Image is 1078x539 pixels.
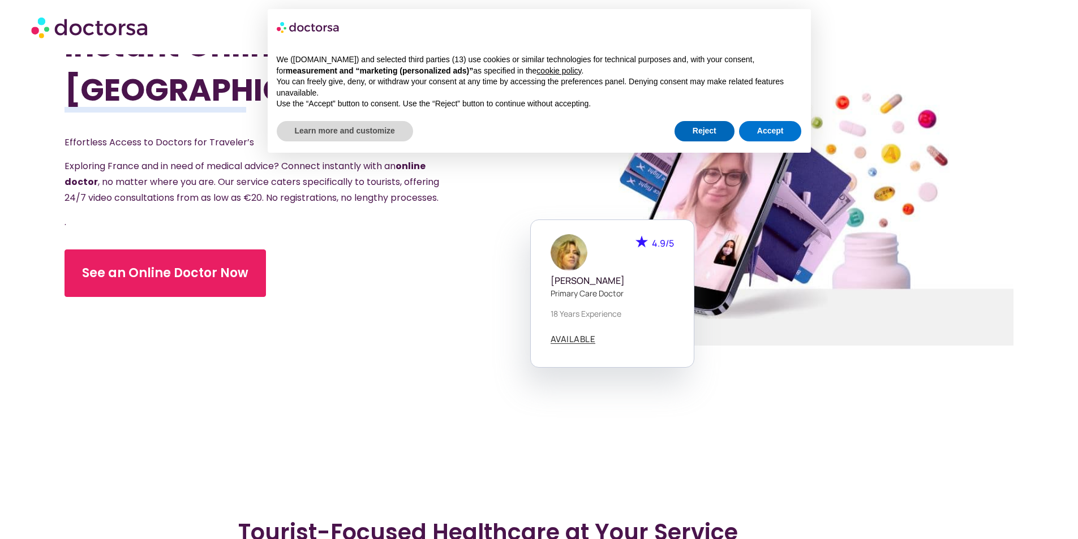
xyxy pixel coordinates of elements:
p: . [65,214,440,230]
strong: measurement and “marketing (personalized ads)” [286,66,473,75]
span: Effortless Access to Doctors for Traveler’s [65,136,254,149]
img: logo [277,18,340,36]
p: We ([DOMAIN_NAME]) and selected third parties (13) use cookies or similar technologies for techni... [277,54,802,76]
p: Use the “Accept” button to consent. Use the “Reject” button to continue without accepting. [277,98,802,110]
p: Primary care doctor [551,287,674,299]
a: cookie policy [536,66,581,75]
a: AVAILABLE [551,335,596,344]
span: Exploring France and in need of medical advice? Connect instantly with an , no matter where you a... [65,159,439,204]
h1: Instant Online Doctors in [GEOGRAPHIC_DATA] [65,24,467,112]
span: 4.9/5 [652,237,674,249]
a: See an Online Doctor Now [65,249,266,297]
iframe: Customer reviews powered by Trustpilot [222,486,856,502]
p: 18 years experience [551,308,674,320]
button: Learn more and customize [277,121,413,141]
button: Accept [739,121,802,141]
span: See an Online Doctor Now [82,264,248,282]
span: AVAILABLE [551,335,596,343]
button: Reject [675,121,735,141]
p: You can freely give, deny, or withdraw your consent at any time by accessing the preferences pane... [277,76,802,98]
h5: [PERSON_NAME] [551,275,674,286]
